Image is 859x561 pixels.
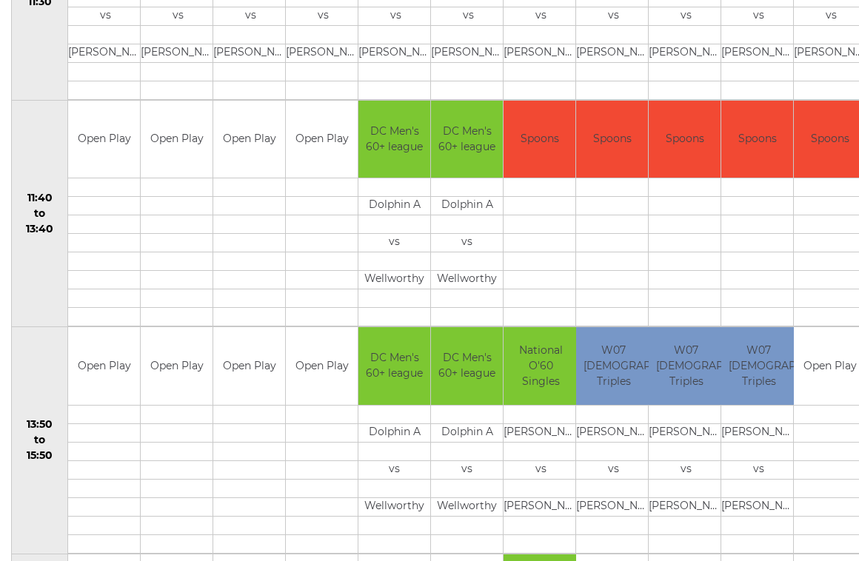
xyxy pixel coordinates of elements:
td: [PERSON_NAME] [431,44,506,62]
td: [PERSON_NAME] [649,44,723,62]
td: [PERSON_NAME] [721,44,796,62]
td: Dolphin A [431,423,503,442]
td: W07 [DEMOGRAPHIC_DATA] Triples [649,327,723,405]
td: vs [649,460,723,479]
td: vs [504,460,578,479]
td: [PERSON_NAME] [721,423,796,442]
td: Open Play [286,101,358,178]
td: [PERSON_NAME] [721,497,796,516]
td: Dolphin A [358,423,430,442]
td: [PERSON_NAME] [576,44,651,62]
td: Open Play [141,327,213,405]
td: [PERSON_NAME] [504,44,578,62]
td: vs [358,234,430,252]
td: DC Men's 60+ league [358,327,430,405]
td: vs [431,234,503,252]
td: Wellworthy [358,497,430,516]
td: Spoons [721,101,793,178]
td: 11:40 to 13:40 [12,100,68,327]
td: Open Play [286,327,358,405]
td: [PERSON_NAME] [649,497,723,516]
td: Open Play [213,101,285,178]
td: [PERSON_NAME] [358,44,433,62]
td: Spoons [576,101,648,178]
td: 13:50 to 15:50 [12,327,68,554]
td: vs [431,460,503,479]
td: [PERSON_NAME] [504,497,578,516]
td: vs [576,7,651,25]
td: DC Men's 60+ league [431,327,503,405]
td: Dolphin A [431,197,503,215]
td: Spoons [504,101,575,178]
td: vs [68,7,143,25]
td: vs [286,7,361,25]
td: [PERSON_NAME] [286,44,361,62]
td: vs [576,460,651,479]
td: vs [721,460,796,479]
td: Open Play [141,101,213,178]
td: Open Play [213,327,285,405]
td: Wellworthy [431,271,503,289]
td: National O'60 Singles [504,327,578,405]
td: [PERSON_NAME] [141,44,215,62]
td: vs [141,7,215,25]
td: vs [358,7,433,25]
td: vs [721,7,796,25]
td: DC Men's 60+ league [358,101,430,178]
td: vs [504,7,578,25]
td: Dolphin A [358,197,430,215]
td: vs [358,460,430,479]
td: [PERSON_NAME] [504,423,578,442]
td: vs [649,7,723,25]
td: Open Play [68,101,140,178]
td: Wellworthy [431,497,503,516]
td: [PERSON_NAME] [576,497,651,516]
td: Wellworthy [358,271,430,289]
td: [PERSON_NAME] [576,423,651,442]
td: [PERSON_NAME] [68,44,143,62]
td: W07 [DEMOGRAPHIC_DATA] Triples [576,327,651,405]
td: vs [431,7,506,25]
td: DC Men's 60+ league [431,101,503,178]
td: [PERSON_NAME] [213,44,288,62]
td: vs [213,7,288,25]
td: [PERSON_NAME] [649,423,723,442]
td: Open Play [68,327,140,405]
td: Spoons [649,101,721,178]
td: W07 [DEMOGRAPHIC_DATA] Triples [721,327,796,405]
